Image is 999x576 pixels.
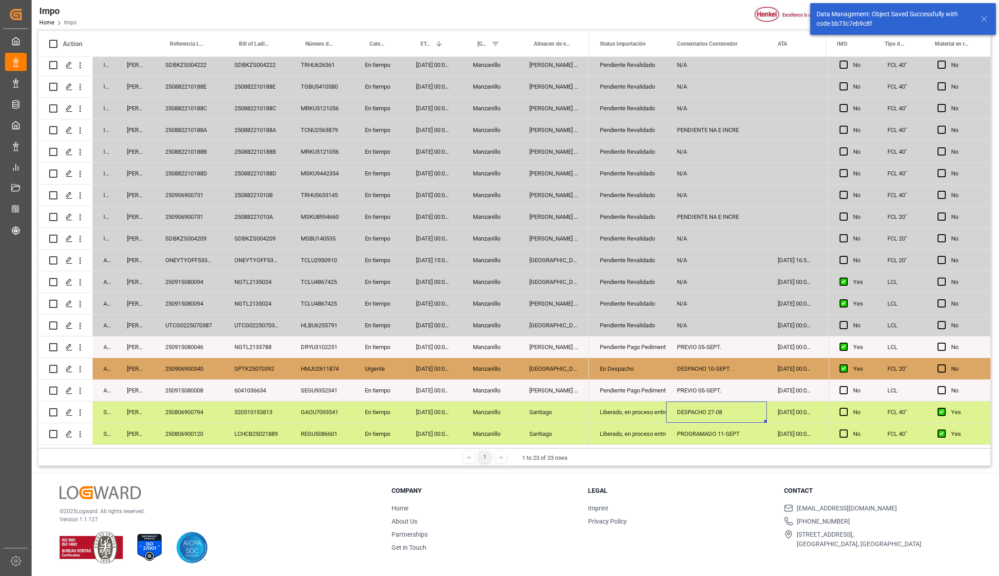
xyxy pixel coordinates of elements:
[60,486,141,499] img: Logward Logo
[93,54,116,76] div: In progress
[392,505,408,512] a: Home
[877,141,927,162] div: FCL 40"
[224,54,290,76] div: SDBKZS004222
[666,250,767,271] div: N/A
[853,163,866,184] div: No
[39,19,54,26] a: Home
[518,206,589,227] div: [PERSON_NAME] Tlalnepantla
[93,293,116,314] div: Arrived
[829,271,990,293] div: Press SPACE to select this row.
[817,9,972,28] div: Data Management: Object Saved Successfully with code bb73c7eb9c8f
[290,206,354,227] div: MSKU8954660
[38,315,589,336] div: Press SPACE to select this row.
[116,271,154,293] div: [PERSON_NAME]
[877,98,927,119] div: FCL 40"
[239,41,271,47] span: Bill of Lading Number
[877,206,927,227] div: FCL 20"
[853,207,866,227] div: No
[405,76,462,97] div: [DATE] 00:00:00
[93,423,116,444] div: Storage
[224,76,290,97] div: 250882210188E
[877,315,927,336] div: LCL
[290,293,354,314] div: TCLU4867425
[116,293,154,314] div: [PERSON_NAME]
[405,315,462,336] div: [DATE] 00:00:00
[877,119,927,141] div: FCL 40"
[420,41,431,47] span: ETA Aduana
[666,380,767,401] div: PREVIO 05-SEPT.
[767,315,822,336] div: [DATE] 00:00:00
[116,401,154,423] div: [PERSON_NAME]
[405,141,462,162] div: [DATE] 00:00:00
[176,532,208,563] img: AICPA SOC
[116,315,154,336] div: [PERSON_NAME]
[600,98,655,119] div: Pendiente Revalidado
[38,141,589,163] div: Press SPACE to select this row.
[116,98,154,119] div: [PERSON_NAME]
[767,293,822,314] div: [DATE] 00:00:00
[666,98,767,119] div: N/A
[405,54,462,76] div: [DATE] 00:00:00
[93,380,116,401] div: Arrived
[290,76,354,97] div: TGBU5410580
[755,7,831,23] img: Henkel%20logo.jpg_1689854090.jpg
[588,505,608,512] a: Imprint
[392,544,426,551] a: Get in Touch
[354,163,405,184] div: En tiempo
[666,271,767,293] div: N/A
[877,380,927,401] div: LCL
[462,401,518,423] div: Manzanillo
[224,293,290,314] div: NGTL2135024
[290,358,354,379] div: HMJU2611874
[154,271,224,293] div: 250915080094
[767,380,822,401] div: [DATE] 00:00:00
[93,271,116,293] div: Arrived
[154,206,224,227] div: 250906900731
[224,206,290,227] div: 25088221010A
[290,184,354,206] div: TRHU5633145
[518,250,589,271] div: [GEOGRAPHIC_DATA]
[224,141,290,162] div: 250882210188B
[666,76,767,97] div: N/A
[354,228,405,249] div: En tiempo
[853,76,866,97] div: No
[38,206,589,228] div: Press SPACE to select this row.
[290,336,354,358] div: DRYU3102251
[93,163,116,184] div: In progress
[38,423,589,445] div: Press SPACE to select this row.
[290,163,354,184] div: MSKU9442354
[290,423,354,444] div: REGU5086601
[38,336,589,358] div: Press SPACE to select this row.
[405,358,462,379] div: [DATE] 00:00:00
[829,184,990,206] div: Press SPACE to select this row.
[224,228,290,249] div: SDBKZS004209
[666,423,767,444] div: PROGRAMADO 11-SEPT
[462,315,518,336] div: Manzanillo
[600,120,655,141] div: Pendiente Revalidado
[877,336,927,358] div: LCL
[462,54,518,76] div: Manzanillo
[290,401,354,423] div: GAOU7093541
[877,228,927,249] div: FCL 20"
[38,119,589,141] div: Press SPACE to select this row.
[405,423,462,444] div: [DATE] 00:00:00
[767,358,822,379] div: [DATE] 00:00:00
[224,271,290,293] div: NGTL2135024
[116,119,154,141] div: [PERSON_NAME]
[518,163,589,184] div: [PERSON_NAME] Tlalnepantla
[116,76,154,97] div: [PERSON_NAME]
[116,184,154,206] div: [PERSON_NAME]
[767,336,822,358] div: [DATE] 00:00:00
[354,206,405,227] div: En tiempo
[666,315,767,336] div: N/A
[829,98,990,119] div: Press SPACE to select this row.
[93,98,116,119] div: In progress
[224,119,290,141] div: 250882210188A
[154,293,224,314] div: 250915080094
[951,163,980,184] div: No
[853,55,866,76] div: No
[405,206,462,227] div: [DATE] 00:00:00
[354,119,405,141] div: En tiempo
[829,141,990,163] div: Press SPACE to select this row.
